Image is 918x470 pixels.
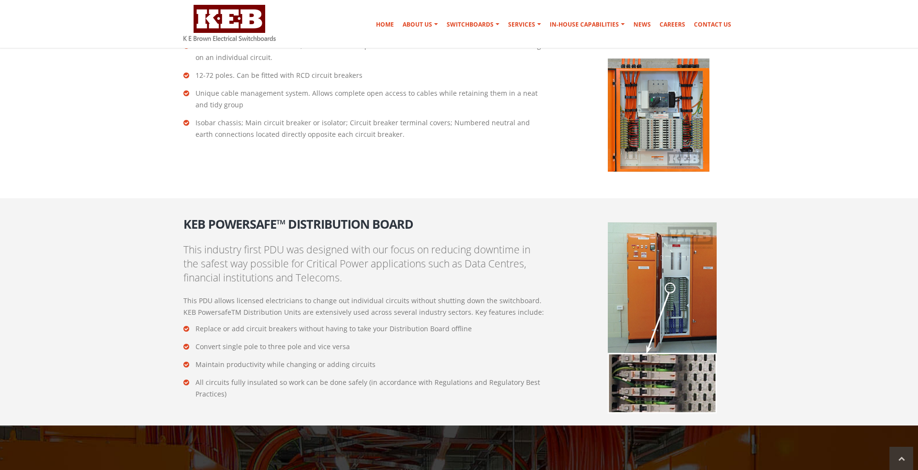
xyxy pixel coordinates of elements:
[399,15,442,34] a: About Us
[183,341,546,352] li: Convert single pole to three pole and vice versa
[443,15,503,34] a: Switchboards
[630,15,655,34] a: News
[183,5,276,41] img: K E Brown Electrical Switchboards
[183,377,546,400] li: All circuits fully insulated so work can be done safely (in accordance with Regulations and Regul...
[183,359,546,370] li: Maintain productivity while changing or adding circuits
[183,70,546,81] li: 12-72 poles. Can be fitted with RCD circuit breakers
[183,210,546,231] h2: KEB PowerSafe™ Distribution Board
[183,323,546,335] li: Replace or add circuit breakers without having to take your Distribution Board offline
[183,295,546,318] p: This PDU allows licensed electricians to change out individual circuits without shutting down the...
[690,15,735,34] a: Contact Us
[372,15,398,34] a: Home
[183,117,546,140] li: Isobar chassis; Main circuit breaker or isolator; Circuit breaker terminal covers; Numbered neutr...
[504,15,545,34] a: Services
[546,15,629,34] a: In-house Capabilities
[183,88,546,111] li: Unique cable management system. Allows complete open access to cables while retaining them in a n...
[183,40,546,63] li: Disconnectable neutral terminal, which allows the operator to isolate the active and neutral when...
[183,243,546,285] p: This industry first PDU was designed with our focus on reducing downtime in the safest way possib...
[656,15,689,34] a: Careers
